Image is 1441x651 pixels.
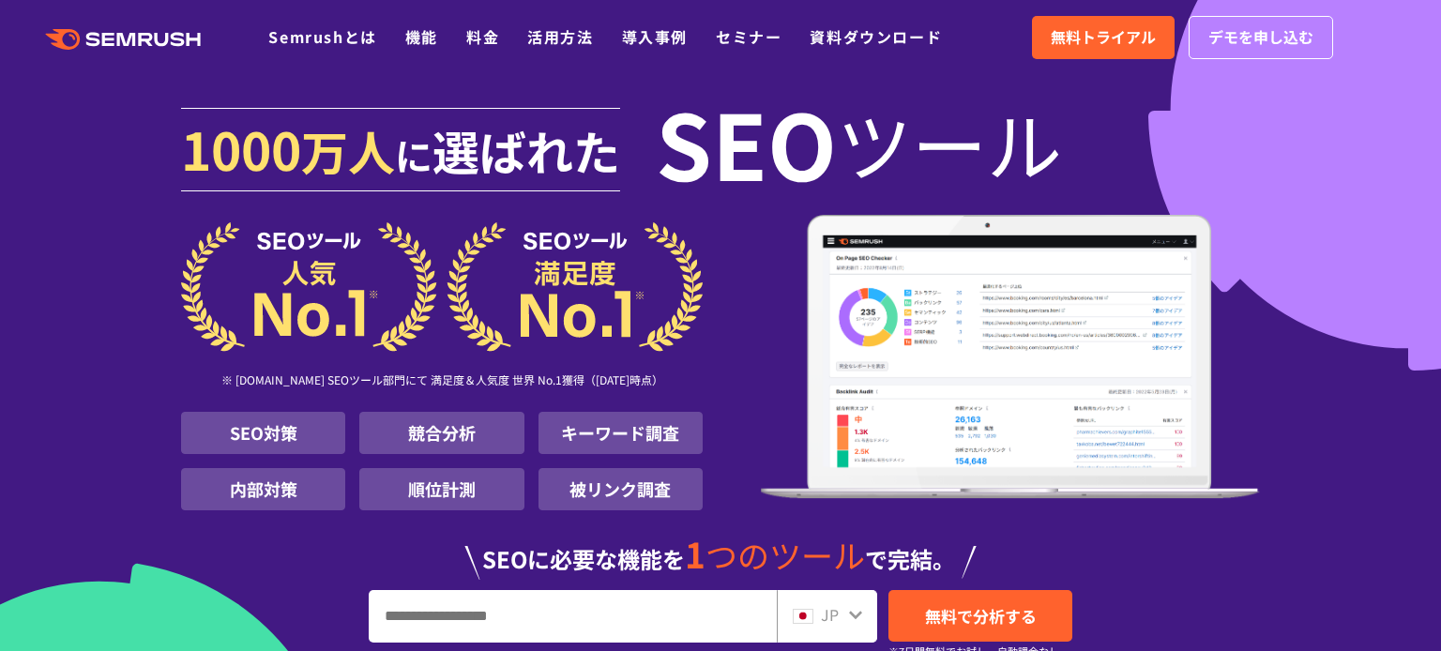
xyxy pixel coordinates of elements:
span: で完結。 [865,542,955,575]
span: 無料で分析する [925,604,1037,628]
a: Semrushとは [268,25,376,48]
span: デモを申し込む [1208,25,1313,50]
li: 順位計測 [359,468,523,510]
li: キーワード調査 [538,412,703,454]
a: 機能 [405,25,438,48]
a: 無料で分析する [888,590,1072,642]
li: SEO対策 [181,412,345,454]
span: JP [821,603,839,626]
a: 活用方法 [527,25,593,48]
input: URL、キーワードを入力してください [370,591,776,642]
a: 導入事例 [622,25,688,48]
span: 万人 [301,116,395,184]
div: ※ [DOMAIN_NAME] SEOツール部門にて 満足度＆人気度 世界 No.1獲得（[DATE]時点） [181,352,703,412]
a: デモを申し込む [1189,16,1333,59]
li: 被リンク調査 [538,468,703,510]
a: 料金 [466,25,499,48]
span: ツール [837,105,1062,180]
a: セミナー [716,25,781,48]
a: 無料トライアル [1032,16,1175,59]
a: 資料ダウンロード [810,25,942,48]
span: に [395,128,432,182]
li: 競合分析 [359,412,523,454]
span: 1 [685,528,705,579]
div: SEOに必要な機能を [181,518,1260,580]
span: つのツール [705,532,865,578]
li: 内部対策 [181,468,345,510]
span: 無料トライアル [1051,25,1156,50]
span: SEO [656,105,837,180]
span: 選ばれた [432,116,620,184]
span: 1000 [181,111,301,186]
